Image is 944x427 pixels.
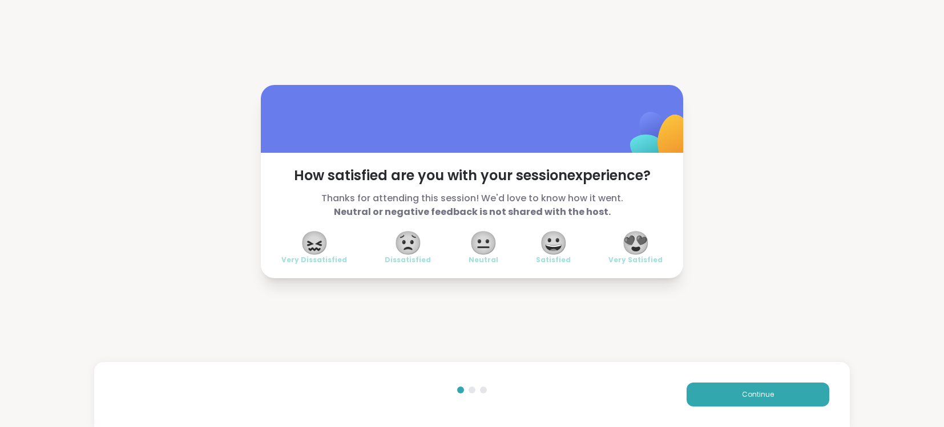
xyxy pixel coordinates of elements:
span: 😀 [539,233,568,253]
span: 😟 [394,233,422,253]
span: Very Dissatisfied [281,255,347,265]
b: Neutral or negative feedback is not shared with the host. [334,205,611,218]
span: Continue [742,389,774,400]
span: Thanks for attending this session! We'd love to know how it went. [281,192,663,219]
span: Satisfied [536,255,571,265]
span: Very Satisfied [608,255,663,265]
span: 😍 [622,233,650,253]
img: ShareWell Logomark [603,82,717,196]
span: Neutral [469,255,498,265]
button: Continue [687,383,829,406]
span: 😐 [469,233,498,253]
span: Dissatisfied [385,255,431,265]
span: How satisfied are you with your session experience? [281,166,663,185]
span: 😖 [300,233,329,253]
